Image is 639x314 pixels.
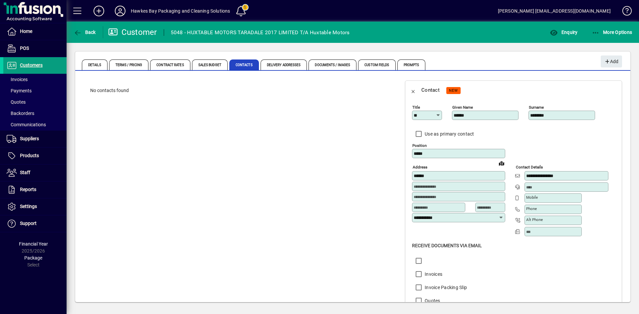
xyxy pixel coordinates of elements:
span: Customers [20,62,43,68]
span: Custom Fields [358,59,395,70]
span: Package [24,255,42,261]
label: Use as primary contact [423,131,474,137]
span: Receive Documents Via Email [412,243,482,248]
a: View on map [496,158,507,168]
span: Suppliers [20,136,39,141]
a: Home [3,23,67,40]
span: Enquiry [550,30,577,35]
button: Add [601,55,622,67]
button: Back [72,26,98,38]
div: Customer [108,27,157,38]
span: Communications [7,122,46,127]
a: Settings [3,198,67,215]
span: Back [74,30,96,35]
label: Quotes [423,297,440,304]
label: Invoices [423,271,442,277]
span: Reports [20,187,36,192]
span: Staff [20,170,30,175]
a: Communications [3,119,67,130]
span: Contacts [229,59,259,70]
button: More Options [590,26,634,38]
span: Support [20,221,37,226]
div: Hawkes Bay Packaging and Cleaning Solutions [131,6,230,16]
span: Quotes [7,99,26,105]
a: Suppliers [3,131,67,147]
mat-label: Mobile [526,195,538,200]
a: Support [3,215,67,232]
a: Invoices [3,74,67,85]
span: Invoices [7,77,28,82]
button: Back [405,82,421,98]
app-page-header-button: Back [67,26,103,38]
button: Add [88,5,109,17]
a: Products [3,148,67,164]
span: Documents / Images [309,59,356,70]
a: Backorders [3,108,67,119]
a: Reports [3,181,67,198]
span: Sales Budget [192,59,228,70]
span: POS [20,46,29,51]
div: [PERSON_NAME] [EMAIL_ADDRESS][DOMAIN_NAME] [498,6,611,16]
a: Staff [3,164,67,181]
button: Enquiry [548,26,579,38]
span: Home [20,29,32,34]
span: Details [82,59,107,70]
div: No contacts found [84,80,393,101]
span: Prompts [397,59,426,70]
mat-label: Alt Phone [526,217,543,222]
span: Payments [7,88,32,93]
a: Quotes [3,96,67,108]
mat-label: Surname [529,105,544,110]
span: Backorders [7,111,34,116]
div: 5048 - HUXTABLE MOTORS TARADALE 2017 LIMITED T/A Huxtable Motors [171,27,350,38]
span: Products [20,153,39,158]
mat-label: Given name [452,105,473,110]
a: POS [3,40,67,57]
a: Knowledge Base [617,1,631,23]
span: Settings [20,204,37,209]
a: Payments [3,85,67,96]
button: Profile [109,5,131,17]
span: Add [604,56,618,67]
span: More Options [592,30,632,35]
span: Contract Rates [150,59,190,70]
span: Financial Year [19,241,48,247]
span: Terms / Pricing [109,59,149,70]
mat-label: Position [412,143,427,148]
span: Delivery Addresses [261,59,307,70]
mat-label: Phone [526,206,537,211]
span: NEW [449,88,458,93]
mat-label: Title [412,105,420,110]
div: Contact [421,85,440,95]
label: Invoice Packing Slip [423,284,467,291]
